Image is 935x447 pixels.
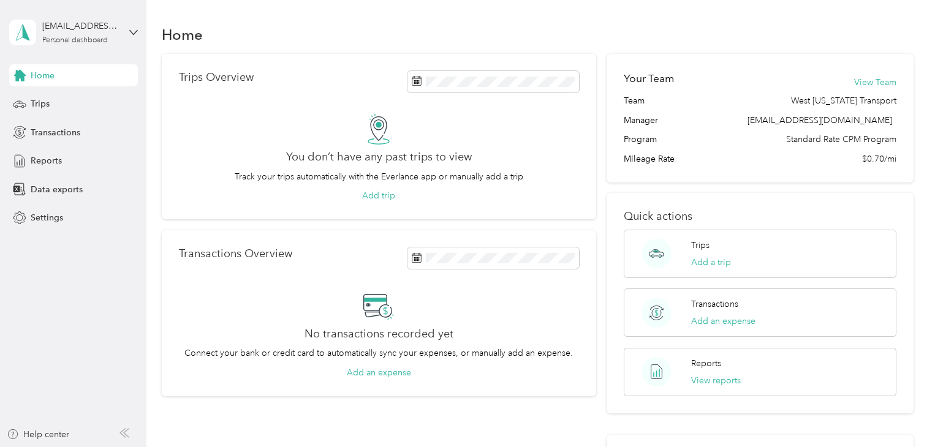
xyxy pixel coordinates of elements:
[31,154,62,167] span: Reports
[854,76,896,89] button: View Team
[862,152,896,165] span: $0.70/mi
[347,366,411,379] button: Add an expense
[624,152,675,165] span: Mileage Rate
[42,37,108,44] div: Personal dashboard
[691,256,731,269] button: Add a trip
[691,315,755,328] button: Add an expense
[162,28,203,41] h1: Home
[31,211,63,224] span: Settings
[691,298,738,310] p: Transactions
[362,189,395,202] button: Add trip
[286,151,472,163] h2: You don’t have any past trips to view
[235,170,523,183] p: Track your trips automatically with the Everlance app or manually add a trip
[624,71,674,86] h2: Your Team
[624,94,645,107] span: Team
[31,183,83,196] span: Data exports
[691,374,741,387] button: View reports
[305,328,453,340] h2: No transactions recorded yet
[866,378,935,447] iframe: Everlance-gr Chat Button Frame
[7,428,69,441] button: Help center
[179,71,254,84] p: Trips Overview
[184,347,573,359] p: Connect your bank or credit card to automatically sync your expenses, or manually add an expense.
[791,94,896,107] span: West [US_STATE] Transport
[691,357,721,370] p: Reports
[786,133,896,146] span: Standard Rate CPM Program
[691,239,710,252] p: Trips
[42,20,119,32] div: [EMAIL_ADDRESS][DOMAIN_NAME]
[624,210,896,223] p: Quick actions
[179,247,292,260] p: Transactions Overview
[31,69,55,82] span: Home
[624,114,658,127] span: Manager
[748,115,892,126] span: [EMAIL_ADDRESS][DOMAIN_NAME]
[624,133,657,146] span: Program
[31,126,80,139] span: Transactions
[31,97,50,110] span: Trips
